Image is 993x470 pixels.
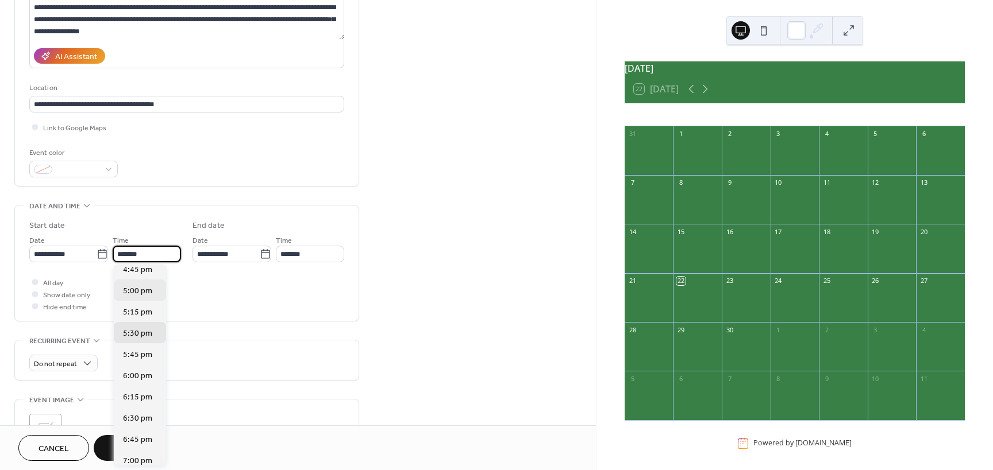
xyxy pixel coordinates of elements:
[774,178,783,187] div: 10
[39,443,69,455] span: Cancel
[726,103,772,126] div: Tue
[29,147,116,159] div: Event color
[55,51,97,63] div: AI Assistant
[625,61,965,75] div: [DATE]
[123,434,152,446] span: 6:45 pm
[871,374,880,383] div: 10
[18,435,89,461] button: Cancel
[725,178,734,187] div: 9
[871,227,880,236] div: 19
[628,277,637,285] div: 21
[919,325,928,334] div: 4
[676,325,685,334] div: 29
[43,301,87,313] span: Hide end time
[29,414,61,446] div: ;
[29,335,90,347] span: Recurring event
[34,48,105,64] button: AI Assistant
[774,374,783,383] div: 8
[29,394,74,406] span: Event image
[822,130,831,138] div: 4
[864,103,910,126] div: Fri
[34,358,77,371] span: Do not repeat
[871,325,880,334] div: 3
[676,277,685,285] div: 22
[725,227,734,236] div: 16
[628,374,637,383] div: 5
[919,178,928,187] div: 13
[871,178,880,187] div: 12
[753,438,852,448] div: Powered by
[123,391,152,403] span: 6:15 pm
[123,349,152,361] span: 5:45 pm
[676,178,685,187] div: 8
[29,200,80,212] span: Date and time
[822,325,831,334] div: 2
[628,178,637,187] div: 7
[822,277,831,285] div: 25
[725,130,734,138] div: 2
[822,178,831,187] div: 11
[43,277,63,289] span: All day
[871,277,880,285] div: 26
[676,374,685,383] div: 6
[822,374,831,383] div: 9
[29,235,45,247] span: Date
[676,227,685,236] div: 15
[634,103,680,126] div: Sun
[123,328,152,340] span: 5:30 pm
[43,289,90,301] span: Show date only
[774,277,783,285] div: 24
[680,103,726,126] div: Mon
[795,438,852,448] a: [DOMAIN_NAME]
[276,235,292,247] span: Time
[193,220,225,232] div: End date
[628,130,637,138] div: 31
[193,235,208,247] span: Date
[818,103,864,126] div: Thu
[725,277,734,285] div: 23
[94,435,153,461] button: Save
[676,130,685,138] div: 1
[123,455,152,467] span: 7:00 pm
[725,374,734,383] div: 7
[725,325,734,334] div: 30
[774,325,783,334] div: 1
[123,285,152,297] span: 5:00 pm
[919,227,928,236] div: 20
[919,277,928,285] div: 27
[123,413,152,425] span: 6:30 pm
[123,370,152,382] span: 6:00 pm
[871,130,880,138] div: 5
[919,130,928,138] div: 6
[772,103,818,126] div: Wed
[123,306,152,318] span: 5:15 pm
[29,220,65,232] div: Start date
[113,235,129,247] span: Time
[910,103,956,126] div: Sat
[774,227,783,236] div: 17
[43,122,106,134] span: Link to Google Maps
[919,374,928,383] div: 11
[628,325,637,334] div: 28
[628,227,637,236] div: 14
[774,130,783,138] div: 3
[822,227,831,236] div: 18
[123,264,152,276] span: 4:45 pm
[29,82,342,94] div: Location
